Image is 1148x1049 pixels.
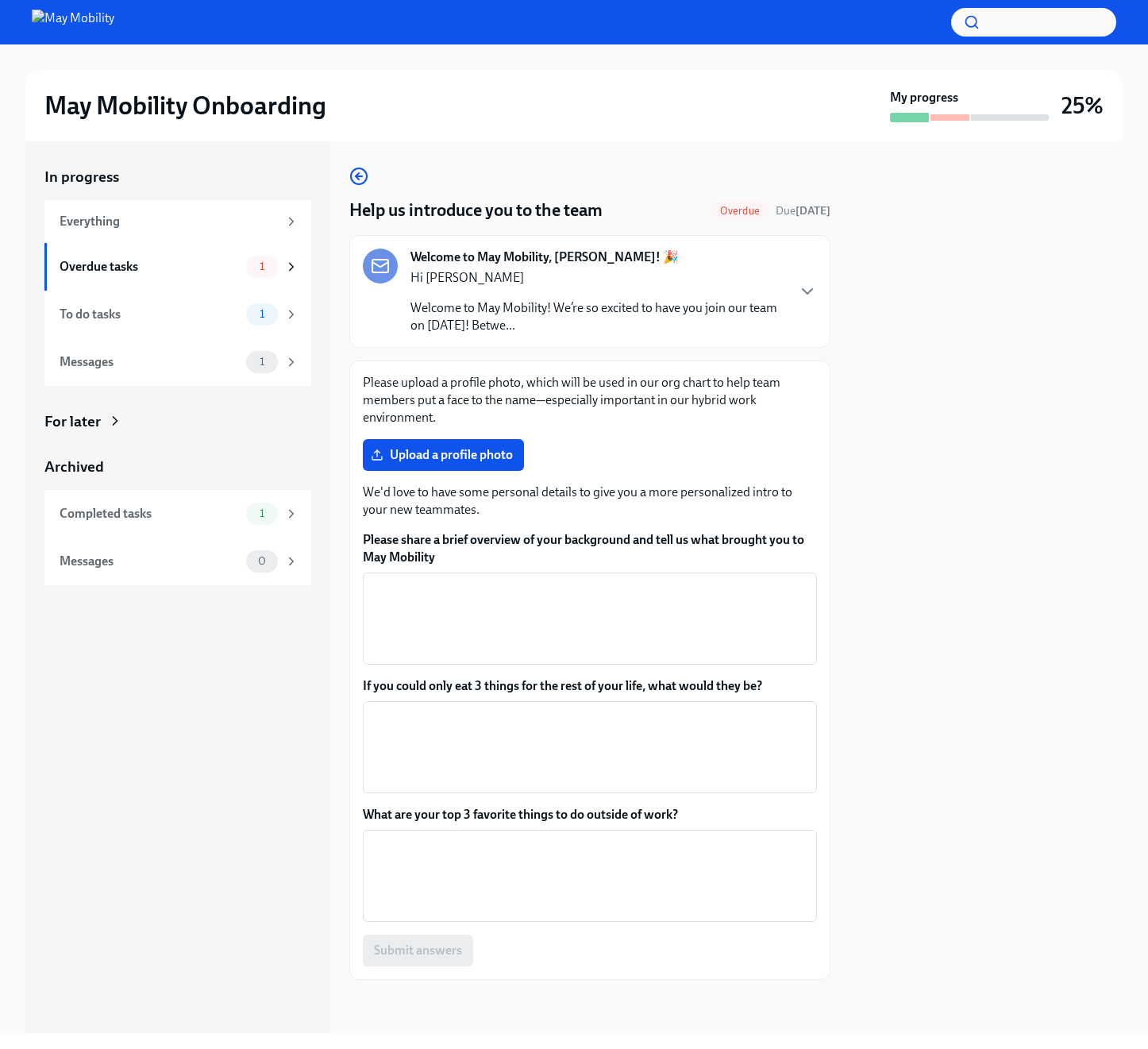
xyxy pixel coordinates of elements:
[44,291,311,338] a: To do tasks1
[60,553,240,570] div: Messages
[32,10,114,35] img: May Mobility
[44,90,326,121] h2: May Mobility Onboarding
[363,531,817,566] label: Please share a brief overview of your background and tell us what brought you to May Mobility
[776,204,830,218] span: Due
[44,490,311,538] a: Completed tasks1
[374,447,513,463] span: Upload a profile photo
[44,411,311,432] a: For later
[363,484,817,519] p: We'd love to have some personal details to give you a more personalized intro to your new teammates.
[250,308,274,320] span: 1
[796,204,830,218] strong: [DATE]
[60,258,240,276] div: Overdue tasks
[60,213,278,230] div: Everything
[60,353,240,371] div: Messages
[44,243,311,291] a: Overdue tasks1
[363,677,817,695] label: If you could only eat 3 things for the rest of your life, what would they be?
[410,249,679,266] strong: Welcome to May Mobility, [PERSON_NAME]! 🎉
[44,411,101,432] div: For later
[363,439,524,471] label: Upload a profile photo
[44,457,311,477] a: Archived
[44,538,311,585] a: Messages0
[44,167,311,187] a: In progress
[349,199,603,222] h4: Help us introduce you to the team
[60,505,240,523] div: Completed tasks
[60,306,240,323] div: To do tasks
[248,555,275,567] span: 0
[1061,91,1104,120] h3: 25%
[250,356,274,368] span: 1
[44,338,311,386] a: Messages1
[410,269,785,287] p: Hi [PERSON_NAME]
[776,203,830,218] span: September 25th, 2025 08:00
[410,299,785,334] p: Welcome to May Mobility! We’re so excited to have you join our team on [DATE]! Betwe...
[250,507,274,519] span: 1
[363,806,817,823] label: What are your top 3 favorite things to do outside of work?
[711,205,769,217] span: Overdue
[890,89,958,106] strong: My progress
[250,260,274,272] span: 1
[363,374,817,426] p: Please upload a profile photo, which will be used in our org chart to help team members put a fac...
[44,200,311,243] a: Everything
